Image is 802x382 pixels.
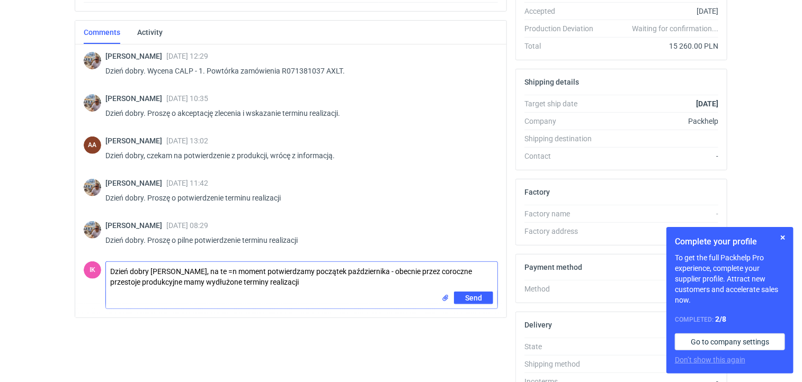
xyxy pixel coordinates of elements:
[105,65,489,77] p: Dzień dobry. Wycena CALP - 1. Powtórka zamówienia R071381037 AXLT.
[524,226,602,237] div: Factory address
[105,137,166,145] span: [PERSON_NAME]
[84,261,101,279] figcaption: IK
[675,235,785,248] h1: Complete your profile
[166,179,208,187] span: [DATE] 11:42
[524,133,602,144] div: Shipping destination
[166,52,208,60] span: [DATE] 12:29
[602,116,718,126] div: Packhelp
[84,261,101,279] div: Izabela Kurasiewicz
[524,263,582,271] h2: Payment method
[602,151,718,161] div: -
[84,94,101,112] img: Michał Palasek
[524,208,602,219] div: Factory name
[105,221,166,230] span: [PERSON_NAME]
[84,179,101,196] img: Michał Palasek
[454,292,493,304] button: Send
[715,315,726,323] strong: 2 / 8
[602,41,718,51] div: 15 260.00 PLN
[105,52,166,60] span: [PERSON_NAME]
[602,226,718,237] div: -
[524,23,602,34] div: Production Deviation
[84,137,101,154] figcaption: AA
[675,333,785,350] a: Go to company settings
[524,78,579,86] h2: Shipping details
[166,137,208,145] span: [DATE] 13:02
[777,231,789,244] button: Skip for now
[696,99,718,108] strong: [DATE]
[465,294,482,302] span: Send
[675,354,745,365] button: Don’t show this again
[675,314,785,325] div: Completed:
[524,359,602,369] div: Shipping method
[675,252,785,305] p: To get the full Packhelp Pro experience, complete your supplier profile. Attract new customers an...
[105,192,489,204] p: Dzień dobry. Proszę o potwierdzenie terminu realizacji
[524,98,602,109] div: Target ship date
[524,321,552,329] h2: Delivery
[106,262,497,292] textarea: Dzień dobry [PERSON_NAME], na te =n moment potwierdzamy początek października - obecnie przez cor...
[524,341,602,352] div: State
[166,94,208,103] span: [DATE] 10:35
[84,137,101,154] div: Agnieszka Andrzejewska
[524,116,602,126] div: Company
[524,6,602,16] div: Accepted
[602,208,718,219] div: -
[602,6,718,16] div: [DATE]
[602,359,718,369] div: Pickup
[524,188,550,196] h2: Factory
[105,107,489,120] p: Dzień dobry. Proszę o akceptację zlecenia i wskazanie terminu realizacji.
[137,21,163,44] a: Activity
[84,52,101,69] img: Michał Palasek
[524,41,602,51] div: Total
[632,23,718,34] em: Waiting for confirmation...
[105,94,166,103] span: [PERSON_NAME]
[524,284,602,294] div: Method
[166,221,208,230] span: [DATE] 08:29
[105,179,166,187] span: [PERSON_NAME]
[84,221,101,239] img: Michał Palasek
[524,151,602,161] div: Contact
[105,234,489,247] p: Dzień dobry. Proszę o pilne potwierdzenie terminu realizacji
[602,284,718,294] div: -
[84,21,120,44] a: Comments
[105,149,489,162] p: Dzień dobry, czekam na potwierdzenie z produkcji, wrócę z informacją.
